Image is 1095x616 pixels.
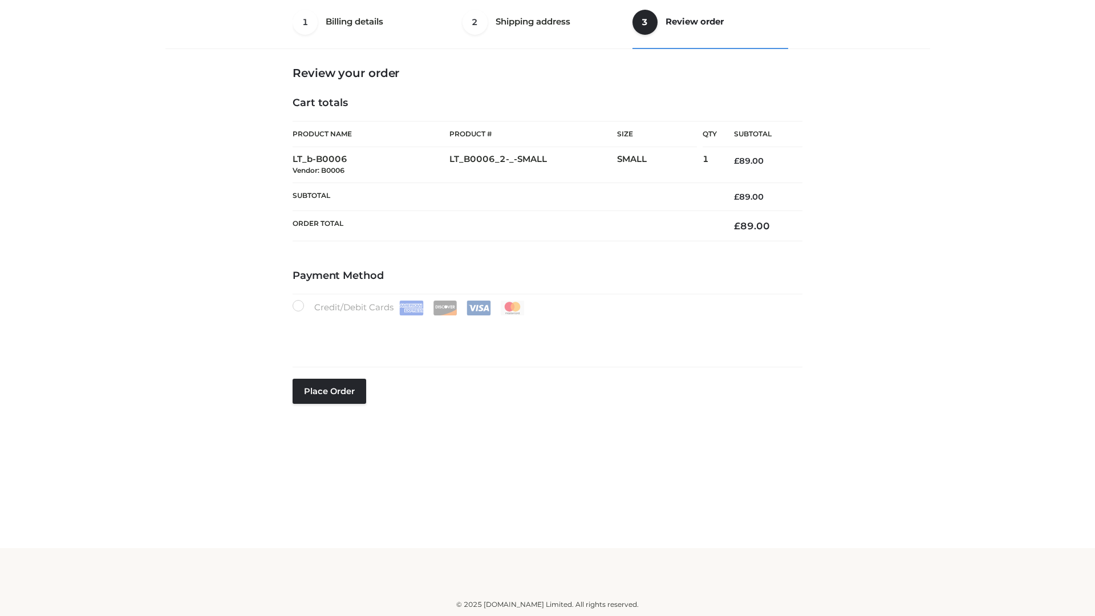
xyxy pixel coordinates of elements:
th: Subtotal [293,183,717,210]
button: Place order [293,379,366,404]
iframe: Secure payment input frame [290,313,800,355]
th: Qty [703,121,717,147]
span: £ [734,156,739,166]
h4: Payment Method [293,270,802,282]
td: SMALL [617,147,703,183]
label: Credit/Debit Cards [293,300,526,315]
span: £ [734,192,739,202]
bdi: 89.00 [734,220,770,232]
span: £ [734,220,740,232]
h3: Review your order [293,66,802,80]
img: Amex [399,301,424,315]
h4: Cart totals [293,97,802,110]
th: Subtotal [717,121,802,147]
bdi: 89.00 [734,192,764,202]
td: LT_b-B0006 [293,147,449,183]
img: Visa [467,301,491,315]
div: © 2025 [DOMAIN_NAME] Limited. All rights reserved. [169,599,926,610]
small: Vendor: B0006 [293,166,344,175]
th: Order Total [293,211,717,241]
th: Size [617,121,697,147]
td: LT_B0006_2-_-SMALL [449,147,617,183]
td: 1 [703,147,717,183]
th: Product Name [293,121,449,147]
img: Discover [433,301,457,315]
img: Mastercard [500,301,525,315]
bdi: 89.00 [734,156,764,166]
th: Product # [449,121,617,147]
